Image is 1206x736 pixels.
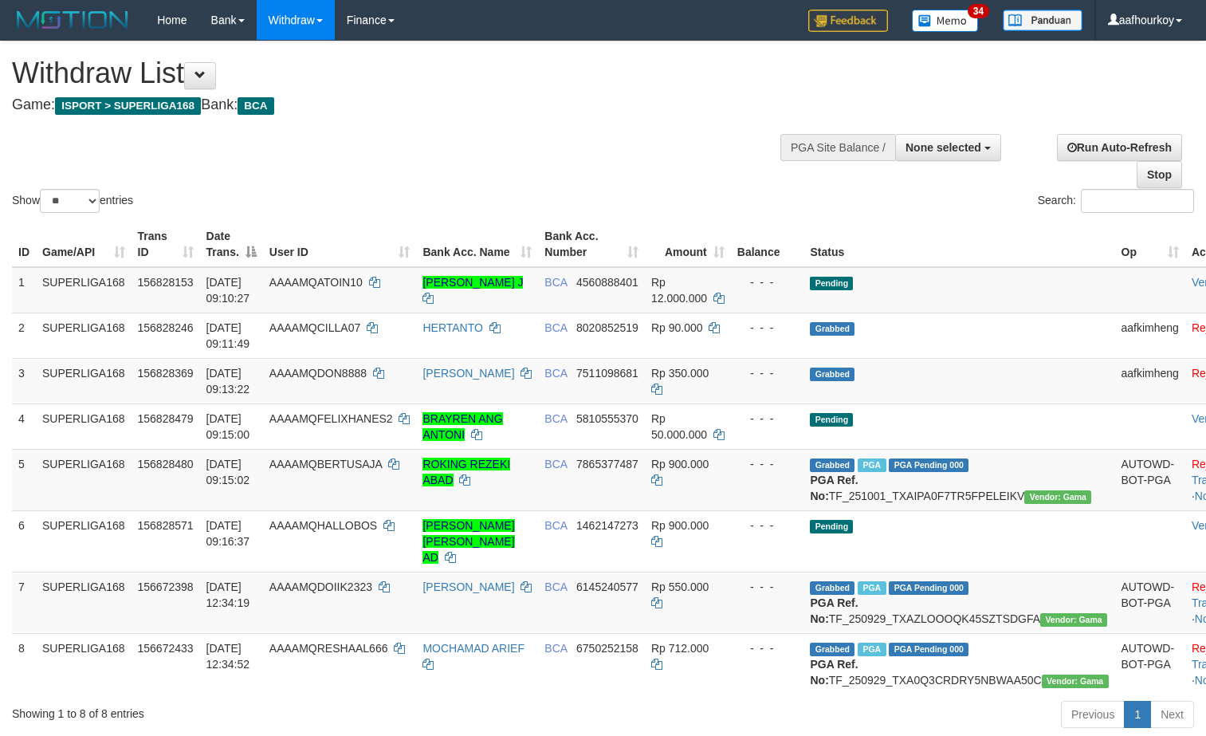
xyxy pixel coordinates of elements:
img: MOTION_logo.png [12,8,133,32]
td: 5 [12,449,36,510]
a: Next [1150,701,1194,728]
div: - - - [737,640,798,656]
span: ISPORT > SUPERLIGA168 [55,97,201,115]
span: 34 [968,4,989,18]
div: - - - [737,518,798,533]
a: [PERSON_NAME] [422,367,514,380]
span: BCA [544,321,567,334]
span: Rp 90.000 [651,321,703,334]
span: Rp 350.000 [651,367,709,380]
label: Show entries [12,189,133,213]
span: 156828480 [138,458,194,470]
a: MOCHAMAD ARIEF [422,642,524,655]
th: Amount: activate to sort column ascending [645,222,731,267]
span: Grabbed [810,459,854,472]
span: Rp 900.000 [651,519,709,532]
a: Previous [1061,701,1125,728]
span: 156828369 [138,367,194,380]
button: None selected [895,134,1001,161]
span: Rp 12.000.000 [651,276,707,305]
span: Copy 8020852519 to clipboard [576,321,638,334]
th: Date Trans.: activate to sort column descending [200,222,263,267]
div: PGA Site Balance / [780,134,895,161]
td: SUPERLIGA168 [36,358,132,403]
span: None selected [905,141,981,154]
td: aafkimheng [1115,313,1185,358]
span: Rp 712.000 [651,642,709,655]
span: 156828246 [138,321,194,334]
td: TF_250929_TXA0Q3CRDRY5NBWAA50C [803,633,1114,695]
div: - - - [737,365,798,381]
td: 1 [12,267,36,313]
a: BRAYREN ANG ANTONI [422,412,502,441]
span: BCA [544,458,567,470]
span: AAAAMQBERTUSAJA [269,458,382,470]
span: 156828153 [138,276,194,289]
span: Pending [810,413,853,427]
span: BCA [544,367,567,380]
span: Vendor URL: https://trx31.1velocity.biz [1040,613,1107,627]
th: Balance [731,222,804,267]
td: SUPERLIGA168 [36,449,132,510]
span: [DATE] 09:16:37 [206,519,250,548]
span: [DATE] 12:34:19 [206,581,250,609]
span: Vendor URL: https://trx31.1velocity.biz [1024,490,1091,504]
span: 156672433 [138,642,194,655]
span: BCA [544,519,567,532]
span: [DATE] 09:15:02 [206,458,250,486]
td: SUPERLIGA168 [36,510,132,572]
span: [DATE] 09:10:27 [206,276,250,305]
td: 7 [12,572,36,633]
span: 156672398 [138,581,194,593]
span: Pending [810,277,853,290]
td: SUPERLIGA168 [36,403,132,449]
th: User ID: activate to sort column ascending [263,222,417,267]
span: AAAAMQATOIN10 [269,276,363,289]
span: AAAAMQDOIIK2323 [269,581,372,593]
td: aafkimheng [1115,358,1185,403]
td: SUPERLIGA168 [36,267,132,313]
span: 156828479 [138,412,194,425]
span: BCA [544,412,567,425]
img: panduan.png [1003,10,1082,31]
span: Vendor URL: https://trx31.1velocity.biz [1042,675,1109,688]
span: Grabbed [810,643,854,656]
div: - - - [737,274,798,290]
span: Copy 1462147273 to clipboard [576,519,638,532]
img: Feedback.jpg [808,10,888,32]
td: 2 [12,313,36,358]
span: AAAAMQFELIXHANES2 [269,412,393,425]
td: SUPERLIGA168 [36,633,132,695]
a: [PERSON_NAME] [PERSON_NAME] AD [422,519,514,564]
div: - - - [737,456,798,472]
h4: Game: Bank: [12,97,788,113]
th: Bank Acc. Number: activate to sort column ascending [538,222,645,267]
th: Bank Acc. Name: activate to sort column ascending [416,222,538,267]
td: AUTOWD-BOT-PGA [1115,572,1185,633]
td: TF_251001_TXAIPA0F7TR5FPELEIKV [803,449,1114,510]
td: AUTOWD-BOT-PGA [1115,449,1185,510]
span: AAAAMQRESHAAL666 [269,642,388,655]
div: - - - [737,320,798,336]
span: [DATE] 09:11:49 [206,321,250,350]
span: Grabbed [810,368,854,381]
th: Op: activate to sort column ascending [1115,222,1185,267]
div: - - - [737,411,798,427]
span: AAAAMQHALLOBOS [269,519,377,532]
span: Rp 550.000 [651,581,709,593]
td: TF_250929_TXAZLOOOQK45SZTSDGFA [803,572,1114,633]
span: Rp 900.000 [651,458,709,470]
a: [PERSON_NAME] [422,581,514,593]
td: 4 [12,403,36,449]
td: SUPERLIGA168 [36,572,132,633]
a: HERTANTO [422,321,482,334]
input: Search: [1081,189,1194,213]
span: Copy 5810555370 to clipboard [576,412,638,425]
span: Copy 4560888401 to clipboard [576,276,638,289]
b: PGA Ref. No: [810,474,858,502]
th: Status [803,222,1114,267]
label: Search: [1038,189,1194,213]
th: ID [12,222,36,267]
b: PGA Ref. No: [810,658,858,687]
span: BCA [544,581,567,593]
